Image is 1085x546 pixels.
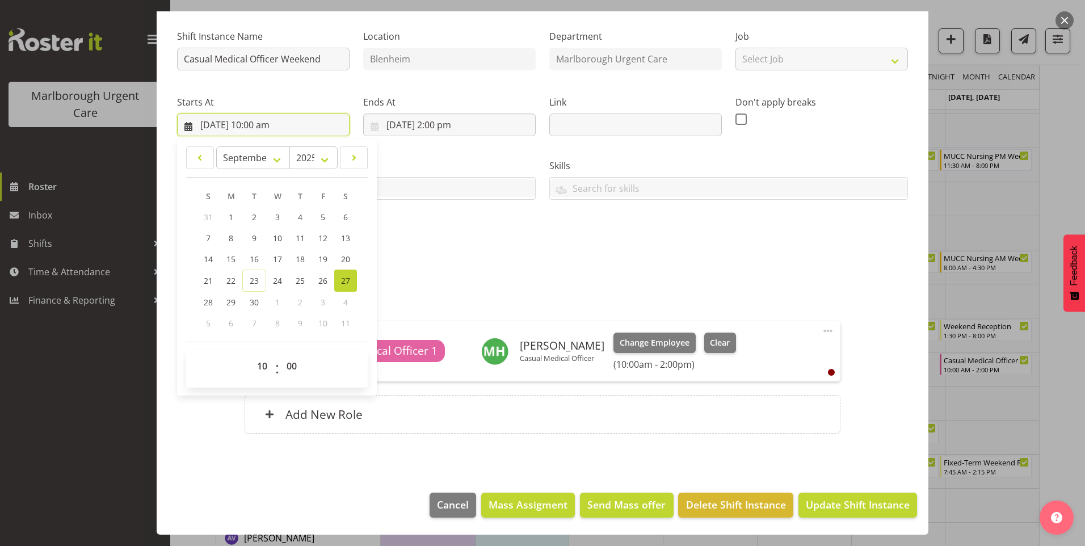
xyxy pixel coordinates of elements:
[252,233,256,243] span: 9
[177,114,350,136] input: Click to select...
[489,497,567,512] span: Mass Assigment
[321,191,325,201] span: F
[312,270,334,292] a: 26
[275,355,279,383] span: :
[204,297,213,308] span: 28
[250,275,259,286] span: 23
[678,493,793,518] button: Delete Shift Instance
[520,339,604,352] h6: [PERSON_NAME]
[549,159,908,173] label: Skills
[343,191,348,201] span: S
[798,493,917,518] button: Update Shift Instance
[206,191,211,201] span: S
[266,228,289,249] a: 10
[318,318,327,329] span: 10
[204,254,213,264] span: 14
[686,497,786,512] span: Delete Shift Instance
[289,270,312,292] a: 25
[735,30,908,43] label: Job
[289,228,312,249] a: 11
[613,333,696,353] button: Change Employee
[1069,246,1079,285] span: Feedback
[334,270,357,292] a: 27
[296,254,305,264] span: 18
[312,228,334,249] a: 12
[242,249,266,270] a: 16
[275,297,280,308] span: 1
[266,207,289,228] a: 3
[481,493,575,518] button: Mass Assigment
[266,270,289,292] a: 24
[206,233,211,243] span: 7
[220,292,242,313] a: 29
[318,233,327,243] span: 12
[197,228,220,249] a: 7
[273,233,282,243] span: 10
[828,369,835,376] div: User is clocked out
[273,254,282,264] span: 17
[285,407,363,422] h6: Add New Role
[204,275,213,286] span: 21
[289,207,312,228] a: 4
[252,212,256,222] span: 2
[296,233,305,243] span: 11
[363,114,536,136] input: Click to select...
[226,297,235,308] span: 29
[343,297,348,308] span: 4
[334,249,357,270] a: 20
[266,249,289,270] a: 17
[1063,234,1085,312] button: Feedback - Show survey
[341,318,350,329] span: 11
[806,497,910,512] span: Update Shift Instance
[242,207,266,228] a: 2
[197,249,220,270] a: 14
[587,497,666,512] span: Send Mass offer
[735,95,908,109] label: Don't apply breaks
[343,212,348,222] span: 6
[363,30,536,43] label: Location
[321,297,325,308] span: 3
[321,212,325,222] span: 5
[250,254,259,264] span: 16
[229,233,233,243] span: 8
[298,191,302,201] span: T
[341,275,350,286] span: 27
[206,318,211,329] span: 5
[220,228,242,249] a: 8
[245,294,840,308] h5: Roles
[1051,512,1062,523] img: help-xxl-2.png
[252,318,256,329] span: 7
[204,212,213,222] span: 31
[312,249,334,270] a: 19
[318,254,327,264] span: 19
[437,497,469,512] span: Cancel
[242,270,266,292] a: 23
[252,191,256,201] span: T
[275,212,280,222] span: 3
[620,337,689,349] span: Change Employee
[197,270,220,292] a: 21
[520,354,604,363] p: Casual Medical Officer
[549,30,722,43] label: Department
[710,337,730,349] span: Clear
[220,270,242,292] a: 22
[177,30,350,43] label: Shift Instance Name
[289,249,312,270] a: 18
[275,318,280,329] span: 8
[274,191,281,201] span: W
[312,207,334,228] a: 5
[197,292,220,313] a: 28
[220,249,242,270] a: 15
[430,493,476,518] button: Cancel
[613,359,736,370] h6: (10:00am - 2:00pm)
[226,254,235,264] span: 15
[296,275,305,286] span: 25
[226,275,235,286] span: 22
[298,297,302,308] span: 2
[220,207,242,228] a: 1
[341,233,350,243] span: 13
[481,338,508,365] img: marisa-hoogenboom11845.jpg
[704,333,737,353] button: Clear
[334,228,357,249] a: 13
[298,212,302,222] span: 4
